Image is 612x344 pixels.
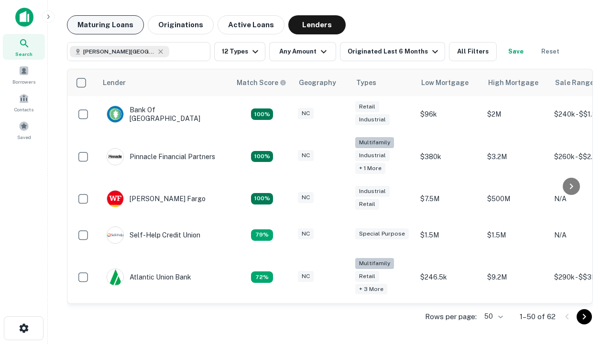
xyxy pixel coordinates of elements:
[251,271,273,283] div: Matching Properties: 10, hasApolloMatch: undefined
[237,77,286,88] div: Capitalize uses an advanced AI algorithm to match your search with the best lender. The match sco...
[355,114,390,125] div: Industrial
[67,15,144,34] button: Maturing Loans
[520,311,556,322] p: 1–50 of 62
[107,106,221,123] div: Bank Of [GEOGRAPHIC_DATA]
[501,42,531,61] button: Save your search to get updates of matches that match your search criteria.
[15,8,33,27] img: capitalize-icon.png
[356,77,376,88] div: Types
[415,253,482,301] td: $246.5k
[415,96,482,132] td: $96k
[564,268,612,313] iframe: Chat Widget
[555,77,594,88] div: Sale Range
[482,181,549,217] td: $500M
[3,34,45,60] a: Search
[107,106,123,122] img: picture
[288,15,346,34] button: Lenders
[481,310,504,323] div: 50
[107,226,200,244] div: Self-help Credit Union
[251,193,273,204] div: Matching Properties: 14, hasApolloMatch: undefined
[355,284,387,295] div: + 3 more
[15,50,33,58] span: Search
[482,69,549,96] th: High Mortgage
[3,89,45,115] a: Contacts
[415,217,482,253] td: $1.5M
[3,62,45,87] a: Borrowers
[83,47,155,56] span: [PERSON_NAME][GEOGRAPHIC_DATA], [GEOGRAPHIC_DATA]
[251,108,273,120] div: Matching Properties: 14, hasApolloMatch: undefined
[421,77,469,88] div: Low Mortgage
[355,228,409,239] div: Special Purpose
[355,258,394,269] div: Multifamily
[231,69,293,96] th: Capitalize uses an advanced AI algorithm to match your search with the best lender. The match sco...
[97,69,231,96] th: Lender
[251,229,273,241] div: Matching Properties: 11, hasApolloMatch: undefined
[269,42,336,61] button: Any Amount
[148,15,214,34] button: Originations
[3,117,45,143] a: Saved
[103,77,126,88] div: Lender
[340,42,445,61] button: Originated Last 6 Months
[237,77,284,88] h6: Match Score
[348,46,441,57] div: Originated Last 6 Months
[298,271,314,282] div: NC
[107,149,123,165] img: picture
[355,163,385,174] div: + 1 more
[355,137,394,148] div: Multifamily
[350,69,415,96] th: Types
[107,148,215,165] div: Pinnacle Financial Partners
[298,108,314,119] div: NC
[415,181,482,217] td: $7.5M
[449,42,497,61] button: All Filters
[298,150,314,161] div: NC
[14,106,33,113] span: Contacts
[251,151,273,162] div: Matching Properties: 25, hasApolloMatch: undefined
[482,132,549,181] td: $3.2M
[482,217,549,253] td: $1.5M
[298,228,314,239] div: NC
[107,227,123,243] img: picture
[107,191,123,207] img: picture
[415,132,482,181] td: $380k
[218,15,284,34] button: Active Loans
[577,309,592,324] button: Go to next page
[299,77,336,88] div: Geography
[355,199,379,210] div: Retail
[298,192,314,203] div: NC
[107,190,206,207] div: [PERSON_NAME] Fargo
[355,150,390,161] div: Industrial
[355,101,379,112] div: Retail
[488,77,538,88] div: High Mortgage
[425,311,477,322] p: Rows per page:
[415,69,482,96] th: Low Mortgage
[482,96,549,132] td: $2M
[107,269,123,285] img: picture
[535,42,566,61] button: Reset
[355,186,390,197] div: Industrial
[17,133,31,141] span: Saved
[293,69,350,96] th: Geography
[355,271,379,282] div: Retail
[214,42,265,61] button: 12 Types
[12,78,35,86] span: Borrowers
[107,269,191,286] div: Atlantic Union Bank
[482,253,549,301] td: $9.2M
